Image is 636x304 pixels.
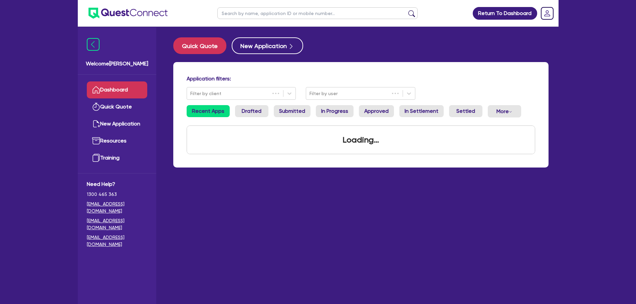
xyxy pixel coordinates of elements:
[87,132,147,149] a: Resources
[217,7,418,19] input: Search by name, application ID or mobile number...
[88,8,168,19] img: quest-connect-logo-blue
[87,98,147,115] a: Quick Quote
[473,7,537,20] a: Return To Dashboard
[92,103,100,111] img: quick-quote
[92,120,100,128] img: new-application
[173,37,232,54] a: Quick Quote
[86,60,148,68] span: Welcome [PERSON_NAME]
[87,81,147,98] a: Dashboard
[87,149,147,167] a: Training
[87,191,147,198] span: 1300 465 363
[87,234,147,248] a: [EMAIL_ADDRESS][DOMAIN_NAME]
[274,105,310,117] a: Submitted
[235,105,268,117] a: Drafted
[316,105,354,117] a: In Progress
[87,115,147,132] a: New Application
[335,126,387,154] div: Loading...
[187,75,535,82] h4: Application filters:
[232,37,303,54] button: New Application
[539,5,556,22] a: Dropdown toggle
[449,105,482,117] a: Settled
[173,37,226,54] button: Quick Quote
[92,137,100,145] img: resources
[399,105,444,117] a: In Settlement
[187,105,230,117] a: Recent Apps
[87,201,147,215] a: [EMAIL_ADDRESS][DOMAIN_NAME]
[359,105,394,117] a: Approved
[488,105,521,117] button: Dropdown toggle
[87,180,147,188] span: Need Help?
[92,154,100,162] img: training
[87,217,147,231] a: [EMAIL_ADDRESS][DOMAIN_NAME]
[87,38,99,51] img: icon-menu-close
